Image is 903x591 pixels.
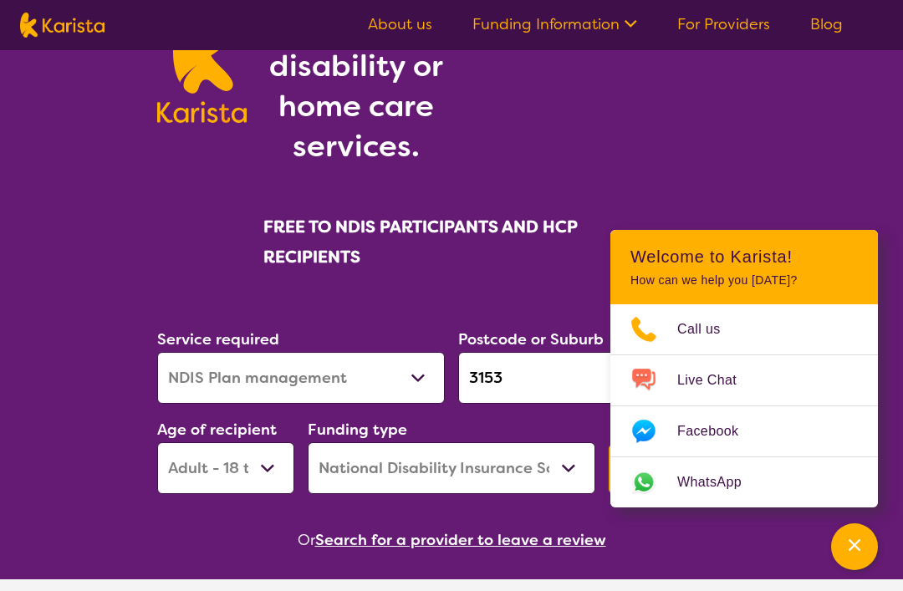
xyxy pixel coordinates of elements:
a: About us [368,14,432,34]
span: Call us [677,317,741,342]
h1: Search for disability or home care services. [267,6,445,166]
span: Live Chat [677,368,757,393]
label: Age of recipient [157,420,277,440]
span: Or [298,527,315,553]
button: Channel Menu [831,523,878,570]
b: FREE TO NDIS PARTICIPANTS AND HCP RECIPIENTS [263,216,577,267]
img: Karista logo [157,6,247,123]
a: Blog [810,14,843,34]
button: Search [609,444,746,494]
span: Facebook [677,419,758,444]
button: Search for a provider to leave a review [315,527,606,553]
label: Funding type [308,420,407,440]
label: Service required [157,329,279,349]
a: Web link opens in a new tab. [610,457,878,507]
span: WhatsApp [677,470,762,495]
ul: Choose channel [610,304,878,507]
a: For Providers [677,14,770,34]
input: Type [458,352,746,404]
h2: Welcome to Karista! [630,247,858,267]
a: Funding Information [472,14,637,34]
p: How can we help you [DATE]? [630,273,858,288]
img: Karista logo [20,13,105,38]
label: Postcode or Suburb [458,329,604,349]
div: Channel Menu [610,230,878,507]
